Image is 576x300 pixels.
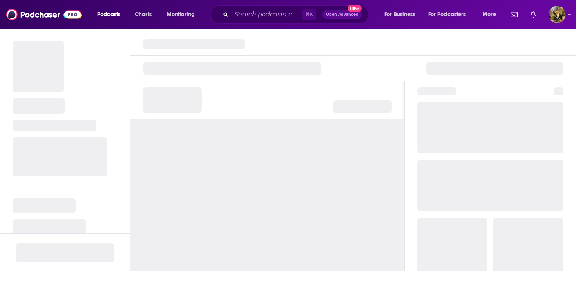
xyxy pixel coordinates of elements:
span: New [348,5,362,12]
span: Podcasts [97,9,120,20]
span: ⌘ K [302,9,316,20]
a: Charts [130,8,156,21]
input: Search podcasts, credits, & more... [232,8,302,21]
button: Show profile menu [549,6,566,23]
img: Podchaser - Follow, Share and Rate Podcasts [6,7,82,22]
button: open menu [161,8,205,21]
span: Logged in as SydneyDemo [549,6,566,23]
span: For Podcasters [428,9,466,20]
span: Monitoring [167,9,195,20]
button: open menu [379,8,425,21]
span: Open Advanced [326,13,359,16]
a: Show notifications dropdown [507,8,521,21]
img: User Profile [549,6,566,23]
a: Show notifications dropdown [527,8,539,21]
span: More [483,9,496,20]
button: open menu [477,8,506,21]
span: For Business [384,9,415,20]
div: Search podcasts, credits, & more... [217,5,376,24]
span: Charts [135,9,152,20]
button: Open AdvancedNew [322,10,362,19]
button: open menu [92,8,130,21]
button: open menu [423,8,477,21]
